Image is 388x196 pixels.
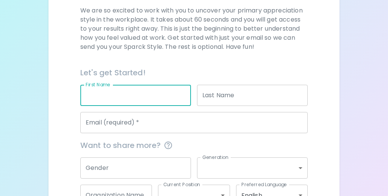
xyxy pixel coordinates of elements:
[86,81,110,88] label: First Name
[80,67,308,79] h6: Let's get Started!
[80,139,308,151] span: Want to share more?
[202,154,228,160] label: Generation
[164,141,173,150] svg: This information is completely confidential and only used for aggregated appreciation studies at ...
[241,181,287,188] label: Preferred Language
[80,6,308,51] p: We are so excited to work with you to uncover your primary appreciation style in the workplace. I...
[163,181,200,188] label: Current Position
